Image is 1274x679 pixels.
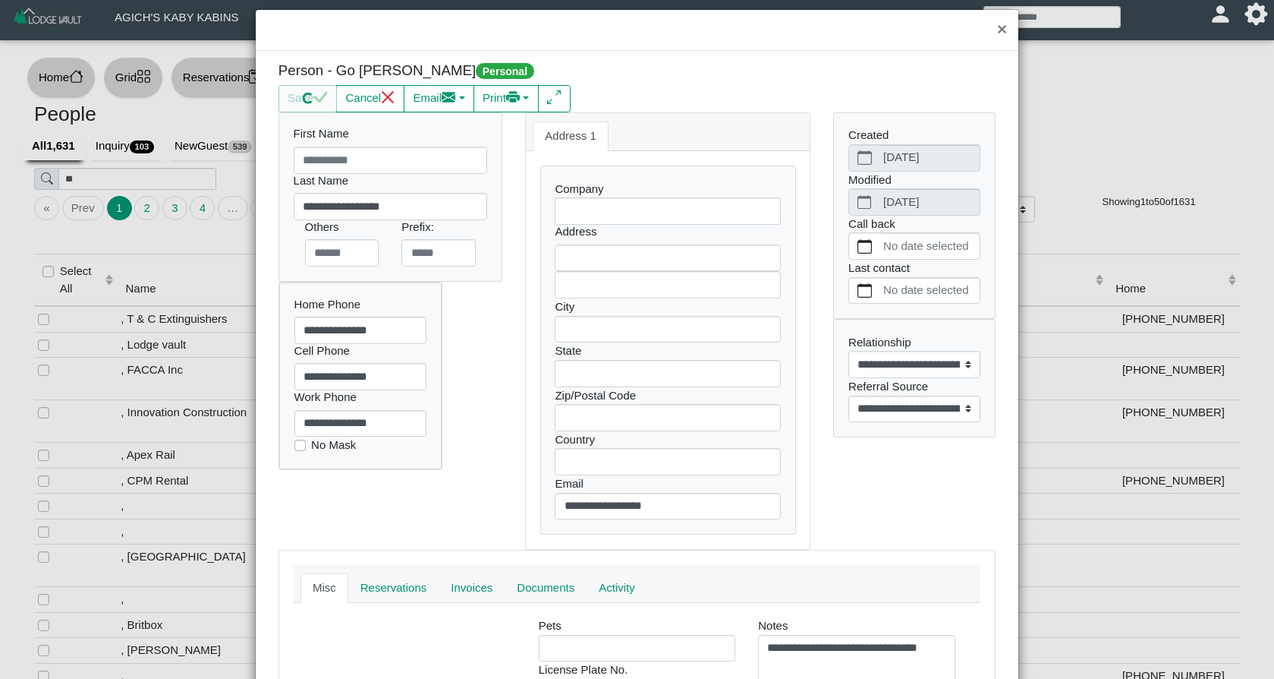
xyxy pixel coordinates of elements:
[857,283,872,298] svg: calendar
[294,174,488,188] h6: Last Name
[547,90,562,105] svg: arrows angle expand
[539,617,735,662] div: Pets
[849,233,880,259] button: calendar
[294,298,427,311] h6: Home Phone
[311,437,356,454] label: No Mask
[300,573,348,604] a: Misc
[348,573,439,604] a: Reservations
[834,113,995,319] div: Created Modified Call back Last contact
[294,390,427,404] h6: Work Phone
[506,90,521,105] svg: printer fill
[505,573,587,604] a: Documents
[336,85,404,112] button: Cancelx
[442,90,456,105] svg: envelope fill
[294,127,488,141] h6: First Name
[986,10,1018,50] button: Close
[401,220,476,234] h6: Prefix:
[294,344,427,358] h6: Cell Phone
[538,85,571,112] button: arrows angle expand
[381,90,395,105] svg: x
[404,85,474,112] button: Emailenvelope fill
[880,233,980,259] label: No date selected
[587,573,647,604] a: Activity
[305,220,379,234] h6: Others
[857,239,872,254] svg: calendar
[541,166,795,534] div: Company City State Zip/Postal Code Country Email
[880,278,980,304] label: No date selected
[278,62,626,80] h5: Person - Go [PERSON_NAME]
[555,225,780,238] h6: Address
[476,63,533,79] span: Personal
[849,278,880,304] button: calendar
[439,573,505,604] a: Invoices
[533,122,609,152] a: Address 1
[834,320,995,437] div: Relationship Referral Source
[473,85,539,112] button: Printprinter fill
